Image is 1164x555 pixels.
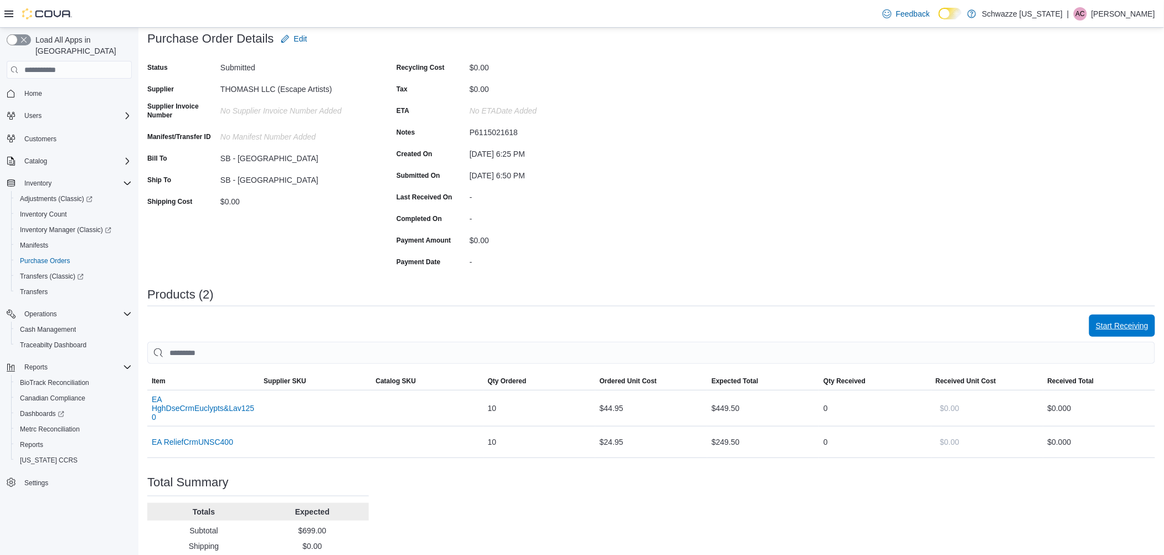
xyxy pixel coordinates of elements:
[16,376,94,389] a: BioTrack Reconciliation
[936,377,996,386] span: Received Unit Cost
[16,285,52,299] a: Transfers
[7,81,132,520] nav: Complex example
[20,341,86,350] span: Traceabilty Dashboard
[470,167,618,180] div: [DATE] 6:50 PM
[20,456,78,465] span: [US_STATE] CCRS
[483,397,595,419] div: 10
[20,307,132,321] span: Operations
[20,155,132,168] span: Catalog
[396,193,452,202] label: Last Received On
[470,232,618,245] div: $0.00
[20,476,132,490] span: Settings
[20,132,61,146] a: Customers
[396,150,432,158] label: Created On
[20,87,47,100] a: Home
[152,377,166,386] span: Item
[11,253,136,269] button: Purchase Orders
[20,272,84,281] span: Transfers (Classic)
[16,254,132,268] span: Purchase Orders
[16,254,75,268] a: Purchase Orders
[16,438,132,451] span: Reports
[819,431,931,453] div: 0
[2,359,136,375] button: Reports
[396,258,440,266] label: Payment Date
[24,157,47,166] span: Catalog
[152,525,256,536] p: Subtotal
[11,453,136,468] button: [US_STATE] CCRS
[20,476,53,490] a: Settings
[152,506,256,517] p: Totals
[220,102,369,115] div: No Supplier Invoice Number added
[2,153,136,169] button: Catalog
[147,372,259,390] button: Item
[878,3,934,25] a: Feedback
[1048,377,1094,386] span: Received Total
[16,192,132,205] span: Adjustments (Classic)
[11,191,136,207] a: Adjustments (Classic)
[470,188,618,202] div: -
[20,307,61,321] button: Operations
[396,85,408,94] label: Tax
[20,378,89,387] span: BioTrack Reconciliation
[396,63,445,72] label: Recycling Cost
[220,171,369,184] div: SB - [GEOGRAPHIC_DATA]
[16,270,88,283] a: Transfers (Classic)
[16,239,53,252] a: Manifests
[488,377,527,386] span: Qty Ordered
[375,377,416,386] span: Catalog SKU
[11,422,136,437] button: Metrc Reconciliation
[31,34,132,56] span: Load All Apps in [GEOGRAPHIC_DATA]
[819,372,931,390] button: Qty Received
[11,322,136,337] button: Cash Management
[470,253,618,266] div: -
[712,377,758,386] span: Expected Total
[1067,7,1069,20] p: |
[940,436,960,448] span: $0.00
[396,128,415,137] label: Notes
[147,197,192,206] label: Shipping Cost
[20,440,43,449] span: Reports
[152,395,255,422] button: EA HghDseCrmEuclypts&Lav1250
[220,150,369,163] div: SB - [GEOGRAPHIC_DATA]
[24,479,48,487] span: Settings
[940,403,960,414] span: $0.00
[20,325,76,334] span: Cash Management
[16,192,97,205] a: Adjustments (Classic)
[600,377,657,386] span: Ordered Unit Cost
[1076,7,1085,20] span: AC
[16,438,48,451] a: Reports
[147,288,214,301] h3: Products (2)
[152,438,233,446] button: EA ReliefCrmUNSC400
[16,338,132,352] span: Traceabilty Dashboard
[20,225,111,234] span: Inventory Manager (Classic)
[294,33,307,44] span: Edit
[931,372,1043,390] button: Received Unit Cost
[147,102,216,120] label: Supplier Invoice Number
[707,372,819,390] button: Expected Total
[2,475,136,491] button: Settings
[20,109,132,122] span: Users
[2,108,136,124] button: Users
[20,361,132,374] span: Reports
[707,431,819,453] div: $249.50
[260,541,364,552] p: $0.00
[152,541,256,552] p: Shipping
[11,437,136,453] button: Reports
[16,323,80,336] a: Cash Management
[11,375,136,390] button: BioTrack Reconciliation
[2,176,136,191] button: Inventory
[24,179,51,188] span: Inventory
[147,154,167,163] label: Bill To
[260,506,364,517] p: Expected
[16,208,71,221] a: Inventory Count
[20,86,132,100] span: Home
[483,372,595,390] button: Qty Ordered
[220,80,369,94] div: THOMASH LLC (Escape Artists)
[147,476,229,489] h3: Total Summary
[20,177,132,190] span: Inventory
[16,454,132,467] span: Washington CCRS
[16,323,132,336] span: Cash Management
[264,377,306,386] span: Supplier SKU
[1089,315,1155,337] button: Start Receiving
[11,207,136,222] button: Inventory Count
